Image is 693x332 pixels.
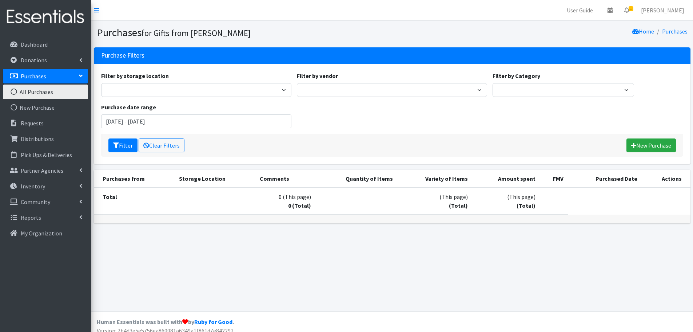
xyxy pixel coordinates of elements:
[21,183,45,190] p: Inventory
[3,37,88,52] a: Dashboard
[632,28,654,35] a: Home
[21,198,50,206] p: Community
[255,170,315,188] th: Comments
[3,132,88,146] a: Distributions
[568,170,642,188] th: Purchased Date
[21,41,48,48] p: Dashboard
[3,179,88,194] a: Inventory
[3,100,88,115] a: New Purchase
[3,53,88,67] a: Donations
[297,71,338,80] label: Filter by vendor
[21,56,47,64] p: Donations
[255,188,315,215] td: 0 (This page)
[3,69,88,83] a: Purchases
[3,5,88,29] img: HumanEssentials
[21,230,62,237] p: My Organization
[194,318,232,325] a: Ruby for Good
[472,188,540,215] td: (This page)
[3,85,88,99] a: All Purchases
[662,28,688,35] a: Purchases
[3,148,88,162] a: Pick Ups & Deliveries
[21,167,63,174] p: Partner Agencies
[108,138,138,152] button: Filter
[101,71,169,80] label: Filter by storage location
[561,3,599,17] a: User Guide
[21,135,54,142] p: Distributions
[618,3,635,17] a: 1
[3,163,88,178] a: Partner Agencies
[101,103,156,112] label: Purchase date range
[288,202,311,209] strong: 0 (Total)
[3,210,88,225] a: Reports
[101,114,291,128] input: January 1, 2011 - December 31, 2011
[449,202,468,209] strong: (Total)
[101,52,144,59] h3: Purchase Filters
[103,193,117,200] strong: Total
[397,170,472,188] th: Variety of Items
[472,170,540,188] th: Amount spent
[97,318,234,325] strong: Human Essentials was built with by .
[315,170,397,188] th: Quantity of Items
[626,138,676,152] a: New Purchase
[175,170,255,188] th: Storage Location
[540,170,568,188] th: FMV
[629,6,633,11] span: 1
[21,151,72,159] p: Pick Ups & Deliveries
[139,138,184,152] a: Clear Filters
[397,188,472,215] td: (This page)
[635,3,690,17] a: [PERSON_NAME]
[142,28,251,38] small: for Gifts from [PERSON_NAME]
[3,226,88,241] a: My Organization
[3,195,88,209] a: Community
[94,170,175,188] th: Purchases from
[642,170,690,188] th: Actions
[97,26,390,39] h1: Purchases
[21,73,46,80] p: Purchases
[517,202,535,209] strong: (Total)
[21,120,44,127] p: Requests
[21,214,41,221] p: Reports
[493,71,540,80] label: Filter by Category
[3,116,88,130] a: Requests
